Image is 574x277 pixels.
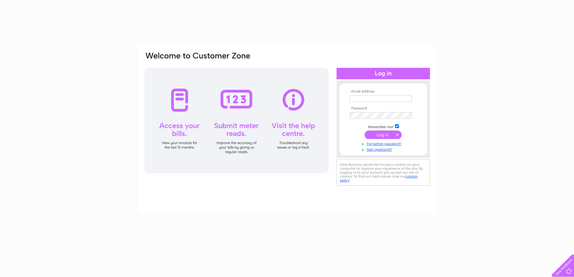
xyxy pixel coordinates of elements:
[348,123,418,129] td: Remember me?
[348,90,418,94] th: Email Address:
[348,106,418,111] th: Password:
[365,131,402,139] input: Submit
[340,174,418,182] a: cookies policy
[350,146,418,152] a: Not registered?
[350,140,418,146] a: Forgotten password?
[337,159,430,186] div: Clear Business would like to place cookies on your computer to improve your experience of the sit...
